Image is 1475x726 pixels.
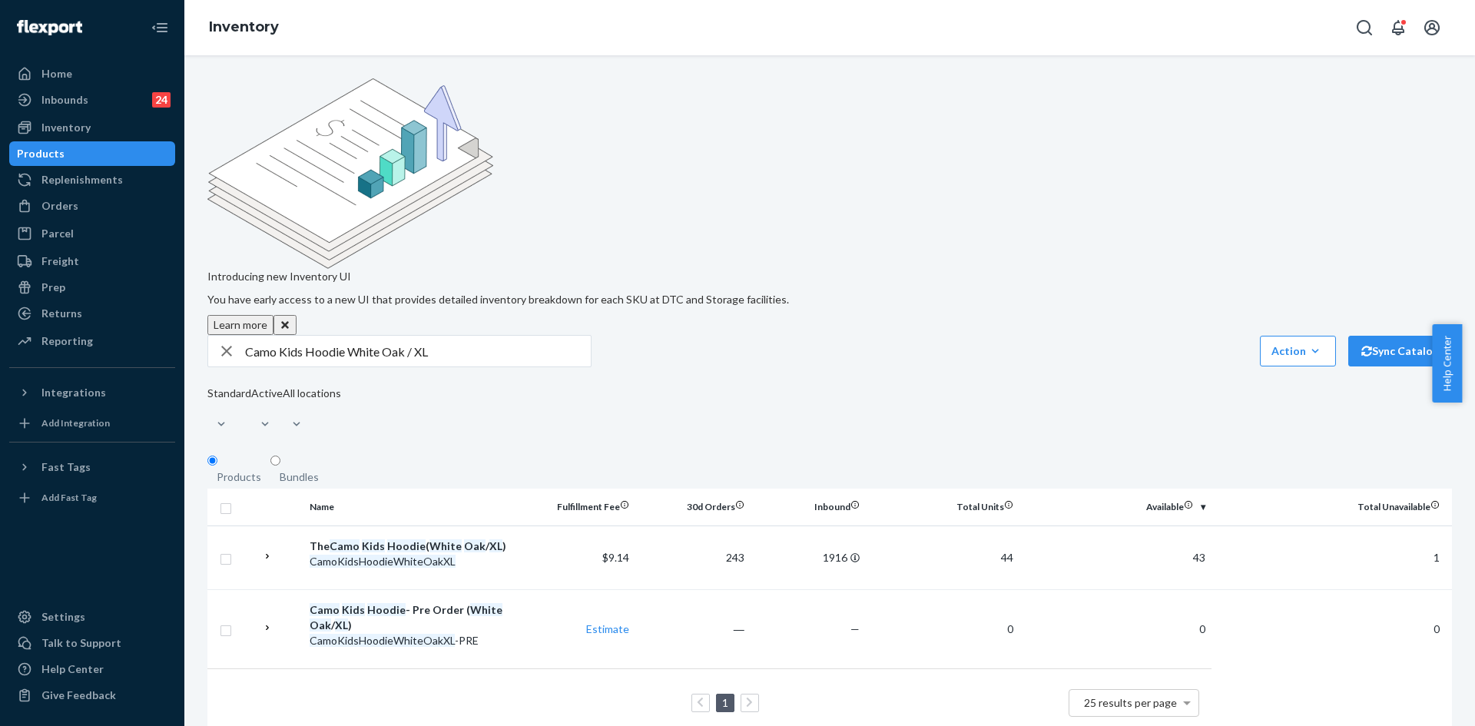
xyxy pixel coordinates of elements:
div: Action [1271,343,1324,359]
em: Oak [310,618,331,632]
em: XL [335,618,348,632]
a: Returns [9,301,175,326]
span: 1 [1434,551,1440,564]
a: Page 1 is your current page [719,696,731,709]
a: Help Center [9,657,175,681]
em: Hoodie [387,539,426,552]
a: Prep [9,275,175,300]
em: Oak [464,539,486,552]
a: Talk to Support [9,631,175,655]
em: CamoKidsHoodieWhiteOakXL [310,634,455,647]
div: Home [41,66,72,81]
p: Introducing new Inventory UI [207,269,1452,284]
td: 243 [635,525,751,589]
span: $9.14 [602,551,629,564]
div: Returns [41,306,82,321]
div: -PRE [310,633,513,648]
div: All locations [283,386,341,401]
div: Bundles [280,469,319,485]
button: Action [1260,336,1336,366]
div: Products [217,469,261,485]
input: Standard [207,401,209,416]
em: White [470,603,502,616]
div: Parcel [41,226,74,241]
div: Settings [41,609,85,625]
div: Inventory [41,120,91,135]
button: Fast Tags [9,455,175,479]
em: CamoKidsHoodieWhiteOakXL [310,555,456,568]
button: Help Center [1432,324,1462,403]
th: Total Unavailable [1211,489,1452,525]
button: Give Feedback [9,683,175,708]
a: Estimate [586,622,629,635]
button: Open notifications [1383,12,1414,43]
div: Active [251,386,283,401]
a: Inbounds24 [9,88,175,112]
input: Bundles [270,456,280,466]
button: Open Search Box [1349,12,1380,43]
a: Reporting [9,329,175,353]
div: The ( / ) [310,539,513,554]
div: Inbounds [41,92,88,108]
div: Give Feedback [41,688,116,703]
div: Prep [41,280,65,295]
button: Close Navigation [144,12,175,43]
a: Home [9,61,175,86]
td: ― [635,589,751,668]
em: Hoodie [367,603,406,616]
div: Add Integration [41,416,110,429]
span: 0 [1199,622,1205,635]
th: 30d Orders [635,489,751,525]
em: Kids [342,603,365,616]
a: Freight [9,249,175,273]
a: Add Fast Tag [9,486,175,510]
th: Total Units [866,489,1019,525]
a: Parcel [9,221,175,246]
input: All locations [283,401,284,416]
span: 0 [1007,622,1013,635]
em: Camo [310,603,340,616]
div: Standard [207,386,251,401]
th: Name [303,489,519,525]
button: Close [273,315,297,335]
a: Inventory [209,18,279,35]
div: Reporting [41,333,93,349]
div: Orders [41,198,78,214]
a: Add Integration [9,411,175,436]
div: 24 [152,92,171,108]
div: Products [17,146,65,161]
div: Replenishments [41,172,123,187]
div: - Pre Order ( / ) [310,602,513,633]
em: XL [489,539,502,552]
th: Available [1019,489,1211,525]
a: Products [9,141,175,166]
th: Fulfillment Fee [520,489,635,525]
em: Kids [362,539,385,552]
a: Orders [9,194,175,218]
div: Integrations [41,385,106,400]
ol: breadcrumbs [197,5,291,50]
div: Help Center [41,661,104,677]
span: — [850,622,860,635]
span: 44 [1001,551,1013,564]
p: You have early access to a new UI that provides detailed inventory breakdown for each SKU at DTC ... [207,292,1452,307]
span: 0 [1434,622,1440,635]
img: Flexport logo [17,20,82,35]
img: new-reports-banner-icon.82668bd98b6a51aee86340f2a7b77ae3.png [207,78,493,269]
div: Freight [41,254,79,269]
span: 43 [1193,551,1205,564]
input: Active [251,401,253,416]
th: Inbound [751,489,866,525]
td: 1916 [751,525,866,589]
em: White [429,539,462,552]
button: Open account menu [1417,12,1447,43]
button: Integrations [9,380,175,405]
a: Settings [9,605,175,629]
input: Products [207,456,217,466]
a: Replenishments [9,167,175,192]
a: Inventory [9,115,175,140]
input: Search inventory by name or sku [245,336,591,366]
em: Camo [330,539,360,552]
span: 25 results per page [1084,696,1177,709]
